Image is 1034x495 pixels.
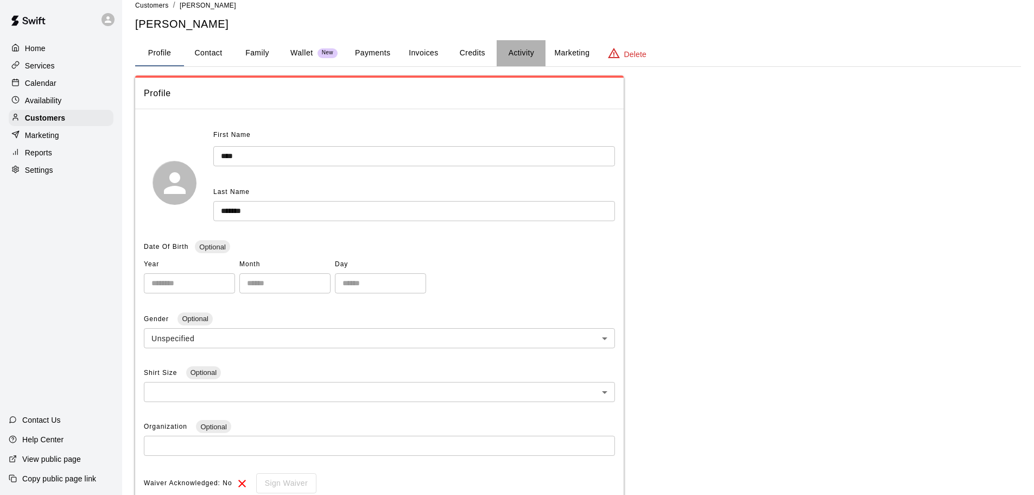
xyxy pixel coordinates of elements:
[9,75,113,91] a: Calendar
[25,95,62,106] p: Availability
[624,49,646,60] p: Delete
[25,165,53,176] p: Settings
[144,243,188,250] span: Date Of Birth
[22,473,96,484] p: Copy public page link
[135,1,169,9] a: Customers
[9,127,113,143] a: Marketing
[25,147,52,158] p: Reports
[186,368,221,377] span: Optional
[144,369,180,377] span: Shirt Size
[22,415,61,425] p: Contact Us
[195,243,230,251] span: Optional
[25,60,55,71] p: Services
[318,49,338,57] span: New
[25,130,59,141] p: Marketing
[213,188,250,196] span: Last Name
[25,43,46,54] p: Home
[9,110,113,126] a: Customers
[184,40,233,66] button: Contact
[144,475,232,492] span: Waiver Acknowledged: No
[144,315,171,323] span: Gender
[233,40,282,66] button: Family
[290,47,313,59] p: Wallet
[239,256,331,273] span: Month
[346,40,399,66] button: Payments
[144,328,615,348] div: Unspecified
[399,40,448,66] button: Invoices
[9,40,113,57] a: Home
[22,434,64,445] p: Help Center
[9,145,113,161] a: Reports
[249,473,316,493] div: To sign waivers in admin, this feature must be enabled in general settings
[196,423,231,431] span: Optional
[448,40,497,66] button: Credits
[335,256,426,273] span: Day
[135,40,184,66] button: Profile
[9,58,113,74] a: Services
[144,256,235,273] span: Year
[144,423,189,430] span: Organization
[497,40,545,66] button: Activity
[9,162,113,178] a: Settings
[177,315,212,323] span: Optional
[25,78,56,89] p: Calendar
[545,40,598,66] button: Marketing
[213,127,251,144] span: First Name
[9,92,113,109] a: Availability
[25,112,65,123] p: Customers
[22,454,81,465] p: View public page
[180,2,236,9] span: [PERSON_NAME]
[135,17,1021,32] h5: [PERSON_NAME]
[135,40,1021,66] div: basic tabs example
[144,86,615,101] span: Profile
[135,2,169,9] span: Customers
